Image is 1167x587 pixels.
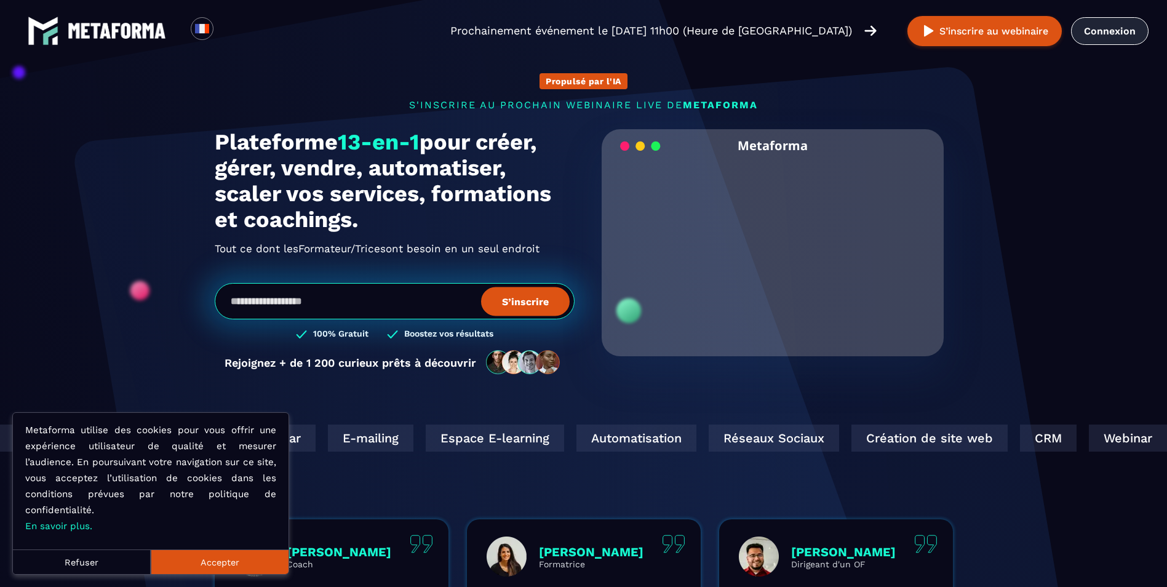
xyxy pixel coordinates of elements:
[1080,425,1158,452] div: Webinar
[662,535,685,553] img: quote
[13,549,151,574] button: Refuser
[482,349,565,375] img: community-people
[1011,425,1067,452] div: CRM
[791,559,896,569] p: Dirigeant d'un OF
[387,329,398,340] img: checked
[404,329,493,340] h3: Boostez vos résultats
[842,425,998,452] div: Création de site web
[546,76,621,86] p: Propulsé par l'IA
[215,239,575,258] h2: Tout ce dont les ont besoin en un seul endroit
[151,549,289,574] button: Accepter
[739,537,779,577] img: profile
[620,140,661,152] img: loading
[215,129,575,233] h1: Plateforme pour créer, gérer, vendre, automatiser, scaler vos services, formations et coachings.
[738,129,808,162] h2: Metaforma
[338,129,420,155] span: 13-en-1
[298,239,386,258] span: Formateur/Trices
[287,559,391,569] p: Coach
[68,23,166,39] img: logo
[611,162,935,324] video: Your browser does not support the video tag.
[791,545,896,559] p: [PERSON_NAME]
[450,22,852,39] p: Prochainement événement le [DATE] 11h00 (Heure de [GEOGRAPHIC_DATA])
[481,287,570,316] button: S’inscrire
[319,425,404,452] div: E-mailing
[416,425,555,452] div: Espace E-learning
[410,535,433,553] img: quote
[296,329,307,340] img: checked
[213,17,244,44] div: Search for option
[28,15,58,46] img: logo
[25,422,276,534] p: Metaforma utilise des cookies pour vous offrir une expérience utilisateur de qualité et mesurer l...
[287,545,391,559] p: [PERSON_NAME]
[313,329,368,340] h3: 100% Gratuit
[539,559,643,569] p: Formatrice
[864,24,877,38] img: arrow-right
[699,425,830,452] div: Réseaux Sociaux
[225,356,476,369] p: Rejoignez + de 1 200 curieux prêts à découvrir
[487,537,527,577] img: profile
[25,521,92,532] a: En savoir plus.
[224,23,233,38] input: Search for option
[921,23,936,39] img: play
[228,425,306,452] div: Webinar
[567,425,687,452] div: Automatisation
[539,545,643,559] p: [PERSON_NAME]
[907,16,1062,46] button: S’inscrire au webinaire
[215,99,953,111] p: s'inscrire au prochain webinaire live de
[1071,17,1149,45] a: Connexion
[914,535,938,553] img: quote
[194,21,210,36] img: fr
[683,99,758,111] span: METAFORMA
